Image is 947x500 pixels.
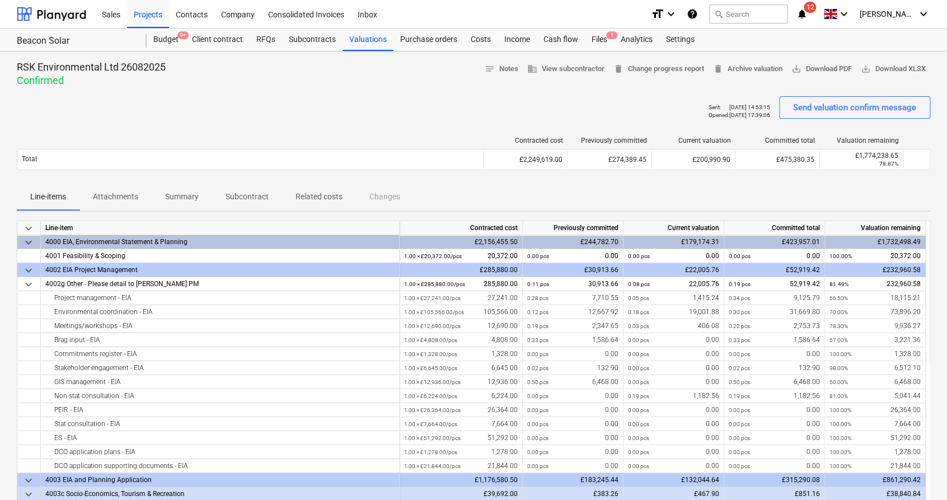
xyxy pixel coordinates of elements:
div: 7,664.00 [404,417,518,431]
iframe: Chat Widget [891,446,947,500]
div: Meetings/workshops - EIA [45,319,395,333]
div: 0.00 [628,361,719,375]
div: £285,880.00 [400,263,523,277]
button: Send valuation confirm message [779,96,930,119]
span: 12 [804,2,816,13]
div: Purchase orders [393,29,464,51]
div: £274,389.45 [567,151,651,169]
small: 0.02 pcs [527,365,548,371]
div: £2,249,619.00 [483,151,567,169]
small: 1.00 × £7,664.00 / pcs [404,421,457,427]
a: Settings [659,29,701,51]
small: 0.00 pcs [628,463,649,469]
div: 0.00 [729,431,820,445]
span: 9+ [177,31,189,39]
div: 0.00 [628,333,719,347]
div: 0.00 [628,375,719,389]
div: 1,182.56 [729,389,820,403]
div: Send valuation confirm message [793,100,916,115]
small: 1.00 × £285,880.00 / pcs [404,281,465,287]
small: 1.00 × £6,224.00 / pcs [404,393,457,399]
div: 132.90 [729,361,820,375]
div: ES - EIA [45,431,395,445]
div: 1,182.56 [628,389,719,403]
small: 0.03 pcs [628,323,649,329]
small: 0.00 pcs [729,421,750,427]
div: 51,292.00 [829,431,921,445]
div: Costs [464,29,498,51]
div: Contracted cost [400,221,523,235]
div: 27,241.00 [404,291,518,305]
span: business [527,64,537,74]
div: Contracted cost [488,137,563,144]
div: 4001 Feasibility & Scoping [45,249,395,263]
p: Opened : [709,111,729,119]
small: 0.00 pcs [729,449,750,455]
small: 0.00 pcs [527,351,548,357]
a: Income [498,29,537,51]
p: Sent : [709,104,721,111]
div: 31,669.80 [729,305,820,319]
small: 66.50% [829,295,848,301]
div: £244,782.70 [523,235,623,249]
small: 0.00 pcs [729,435,750,441]
span: [PERSON_NAME] [860,10,916,18]
small: 0.00 pcs [628,435,649,441]
small: 0.00 pcs [628,449,649,455]
span: save_alt [861,64,871,74]
div: 0.00 [729,249,820,263]
div: 0.00 [527,347,618,361]
div: 285,880.00 [404,277,518,291]
div: 26,364.00 [404,403,518,417]
small: 1.00 × £51,292.00 / pcs [404,435,461,441]
div: 4003 EIA and Planning Application [45,473,395,487]
p: Related costs [296,191,343,203]
div: 0.00 [628,417,719,431]
a: Budget9+ [147,29,185,51]
div: £423,957.01 [724,235,825,249]
div: 0.00 [527,389,618,403]
small: 70.00% [829,309,848,315]
div: Subcontracts [282,29,343,51]
div: 12,936.00 [404,375,518,389]
div: 6,468.00 [829,375,921,389]
span: View subcontractor [527,63,604,76]
div: £315,290.08 [724,473,825,487]
small: 0.19 pcs [527,323,548,329]
div: 22,005.76 [628,277,719,291]
i: notifications [796,7,808,21]
div: Valuation remaining [825,221,926,235]
small: 0.00 pcs [527,407,548,413]
div: 7,664.00 [829,417,921,431]
div: 9,125.79 [729,291,820,305]
div: 2,753.73 [729,319,820,333]
small: 0.19 pcs [729,281,751,287]
div: 4002g Other - Please detail to [PERSON_NAME] PM [45,277,395,291]
div: £22,005.76 [623,263,724,277]
a: Client contract [185,29,250,51]
div: 0.00 [628,459,719,473]
small: 1.00 × £105,566.00 / pcs [404,309,464,315]
small: 0.22 pcs [729,323,750,329]
div: 51,292.00 [404,431,518,445]
div: 1,278.00 [829,445,921,459]
div: 0.00 [527,403,618,417]
div: 0.00 [729,445,820,459]
p: Line-items [30,191,66,203]
div: DCO application supporting documents - EIA [45,459,395,473]
div: 2,347.65 [527,319,618,333]
div: £861,290.42 [825,473,926,487]
small: 0.00 pcs [729,463,750,469]
div: 52,919.42 [729,277,820,291]
div: Brag input - EIA [45,333,395,347]
div: 105,566.00 [404,305,518,319]
span: Download PDF [791,63,852,76]
small: 1.00 × £12,690.00 / pcs [404,323,461,329]
small: 0.50 pcs [527,379,548,385]
span: keyboard_arrow_down [22,264,35,277]
small: 0.30 pcs [729,309,750,315]
div: 7,710.55 [527,291,618,305]
div: 0.00 [527,459,618,473]
small: 78.30% [829,323,848,329]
